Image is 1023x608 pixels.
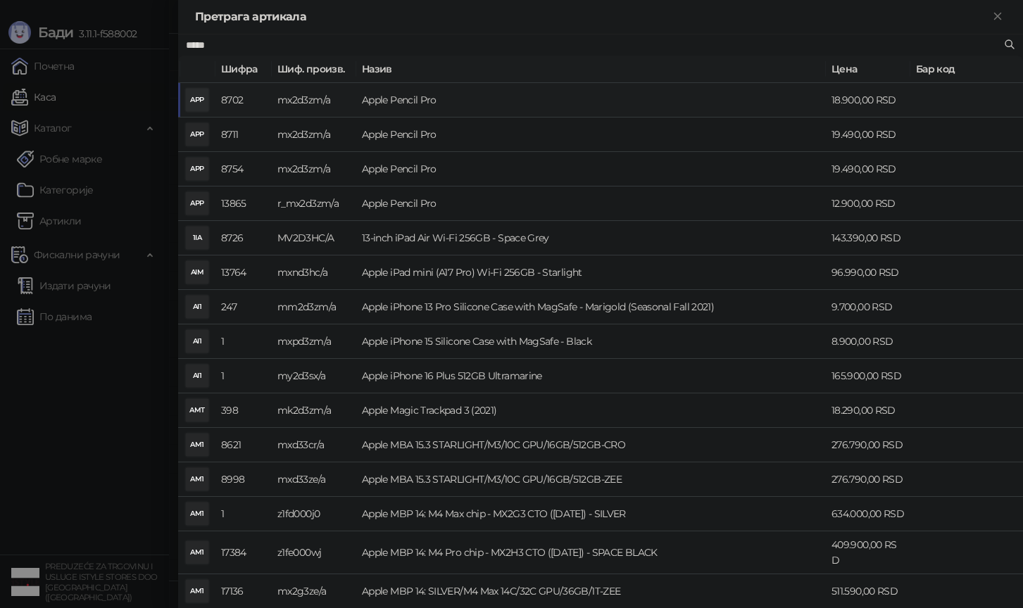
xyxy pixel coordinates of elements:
div: AIM [186,261,208,284]
td: Apple iPhone 13 Pro Silicone Case with MagSafe - Marigold (Seasonal Fall 2021) [356,290,826,324]
div: APP [186,123,208,146]
div: Претрага артикала [195,8,989,25]
td: 9.700,00 RSD [826,290,910,324]
td: Apple Pencil Pro [356,83,826,118]
td: mx2d3zm/a [272,83,356,118]
th: Назив [356,56,826,83]
td: Apple MBP 14: M4 Max chip - MX2G3 CTO ([DATE]) - SILVER [356,497,826,531]
td: 8726 [215,221,272,255]
td: Apple iPhone 15 Silicone Case with MagSafe - Black [356,324,826,359]
td: 1 [215,359,272,393]
td: 8998 [215,462,272,497]
td: 276.790,00 RSD [826,462,910,497]
td: Apple MBA 15.3 STARLIGHT/M3/10C GPU/16GB/512GB-ZEE [356,462,826,497]
td: my2d3sx/a [272,359,356,393]
div: AM1 [186,541,208,564]
td: mm2d3zm/a [272,290,356,324]
div: AI1 [186,365,208,387]
td: 8711 [215,118,272,152]
td: Apple iPad mini (A17 Pro) Wi-Fi 256GB - Starlight [356,255,826,290]
div: AM1 [186,468,208,490]
td: Apple Pencil Pro [356,152,826,186]
td: mxd33ze/a [272,462,356,497]
td: 18.290,00 RSD [826,393,910,428]
th: Бар код [910,56,1023,83]
td: 18.900,00 RSD [826,83,910,118]
td: 8754 [215,152,272,186]
div: AI1 [186,296,208,318]
div: AM1 [186,433,208,456]
th: Шифра [215,56,272,83]
td: 19.490,00 RSD [826,118,910,152]
td: 8702 [215,83,272,118]
td: 1 [215,497,272,531]
td: r_mx2d3zm/a [272,186,356,221]
th: Шиф. произв. [272,56,356,83]
td: mxd33cr/a [272,428,356,462]
div: APP [186,89,208,111]
td: Apple Pencil Pro [356,186,826,221]
td: mxpd3zm/a [272,324,356,359]
div: APP [186,192,208,215]
div: APP [186,158,208,180]
td: mk2d3zm/a [272,393,356,428]
td: 398 [215,393,272,428]
td: mxnd3hc/a [272,255,356,290]
div: 1IA [186,227,208,249]
td: 13-inch iPad Air Wi-Fi 256GB - Space Grey [356,221,826,255]
td: 634.000,00 RSD [826,497,910,531]
td: mx2d3zm/a [272,118,356,152]
td: 8621 [215,428,272,462]
td: 276.790,00 RSD [826,428,910,462]
td: 96.990,00 RSD [826,255,910,290]
td: 247 [215,290,272,324]
td: 17384 [215,531,272,574]
td: 1 [215,324,272,359]
td: 13764 [215,255,272,290]
td: 12.900,00 RSD [826,186,910,221]
td: Apple Magic Trackpad 3 (2021) [356,393,826,428]
td: 13865 [215,186,272,221]
td: z1fd000j0 [272,497,356,531]
td: 8.900,00 RSD [826,324,910,359]
td: 165.900,00 RSD [826,359,910,393]
div: AMT [186,399,208,422]
td: 19.490,00 RSD [826,152,910,186]
td: Apple Pencil Pro [356,118,826,152]
td: Apple iPhone 16 Plus 512GB Ultramarine [356,359,826,393]
td: z1fe000wj [272,531,356,574]
button: Close [989,8,1006,25]
td: mx2d3zm/a [272,152,356,186]
td: 409.900,00 RSD [826,531,910,574]
th: Цена [826,56,910,83]
td: Apple MBP 14: M4 Pro chip - MX2H3 CTO ([DATE]) - SPACE BLACK [356,531,826,574]
div: AM1 [186,502,208,525]
td: Apple MBA 15.3 STARLIGHT/M3/10C GPU/16GB/512GB-CRO [356,428,826,462]
td: 143.390,00 RSD [826,221,910,255]
div: AI1 [186,330,208,353]
div: AM1 [186,580,208,602]
td: MV2D3HC/A [272,221,356,255]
